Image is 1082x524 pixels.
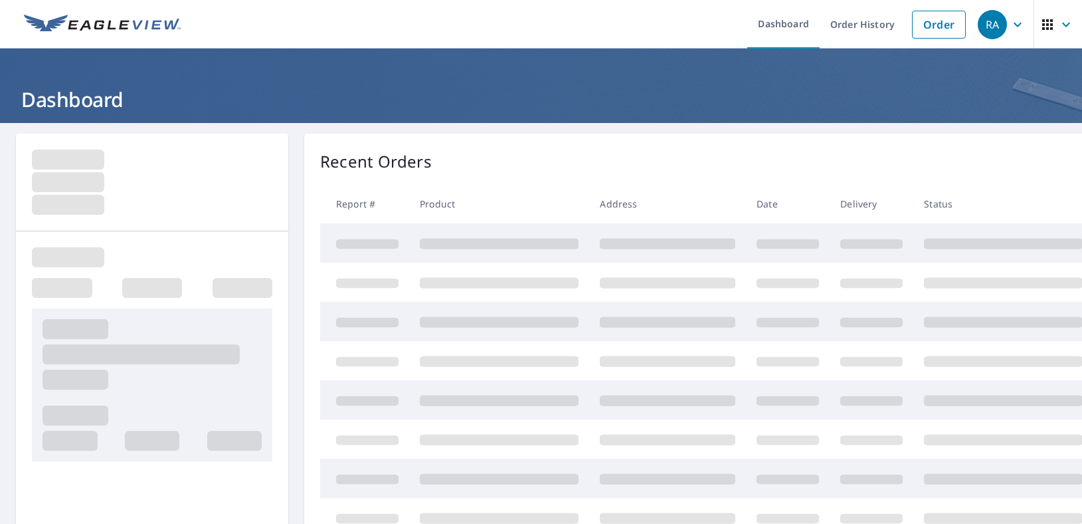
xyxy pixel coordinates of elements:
[320,150,432,174] p: Recent Orders
[16,86,1066,113] h1: Dashboard
[746,184,830,223] th: Date
[978,10,1007,39] div: RA
[24,15,181,35] img: EV Logo
[409,184,589,223] th: Product
[320,184,409,223] th: Report #
[589,184,746,223] th: Address
[830,184,913,223] th: Delivery
[912,11,966,39] a: Order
